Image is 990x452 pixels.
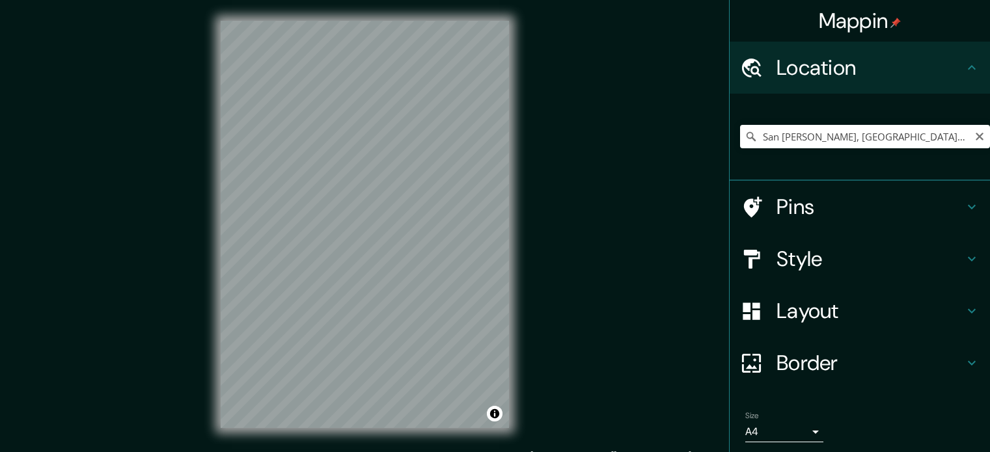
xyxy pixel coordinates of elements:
img: pin-icon.png [890,18,901,28]
div: Pins [730,181,990,233]
label: Size [745,410,759,421]
h4: Mappin [819,8,901,34]
canvas: Map [221,21,509,428]
div: Location [730,42,990,94]
input: Pick your city or area [740,125,990,148]
h4: Location [777,55,964,81]
h4: Style [777,246,964,272]
div: A4 [745,421,823,442]
h4: Layout [777,298,964,324]
div: Style [730,233,990,285]
h4: Pins [777,194,964,220]
button: Toggle attribution [487,406,502,421]
div: Layout [730,285,990,337]
button: Clear [974,129,985,142]
h4: Border [777,350,964,376]
iframe: Help widget launcher [874,401,976,438]
div: Border [730,337,990,389]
